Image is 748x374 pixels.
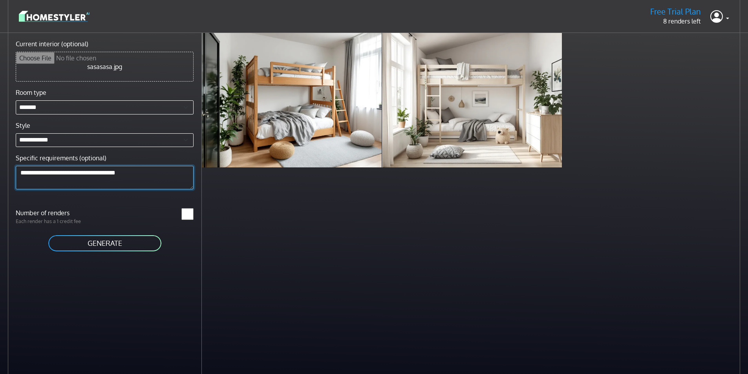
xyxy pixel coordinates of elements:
[19,9,90,23] img: logo-3de290ba35641baa71223ecac5eacb59cb85b4c7fdf211dc9aaecaaee71ea2f8.svg
[16,121,30,130] label: Style
[11,218,105,225] p: Each render has a 1 credit fee
[11,208,105,218] label: Number of renders
[48,234,162,252] button: GENERATE
[650,16,701,26] p: 8 renders left
[16,39,88,49] label: Current interior (optional)
[650,7,701,16] h5: Free Trial Plan
[16,88,46,97] label: Room type
[16,153,106,163] label: Specific requirements (optional)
